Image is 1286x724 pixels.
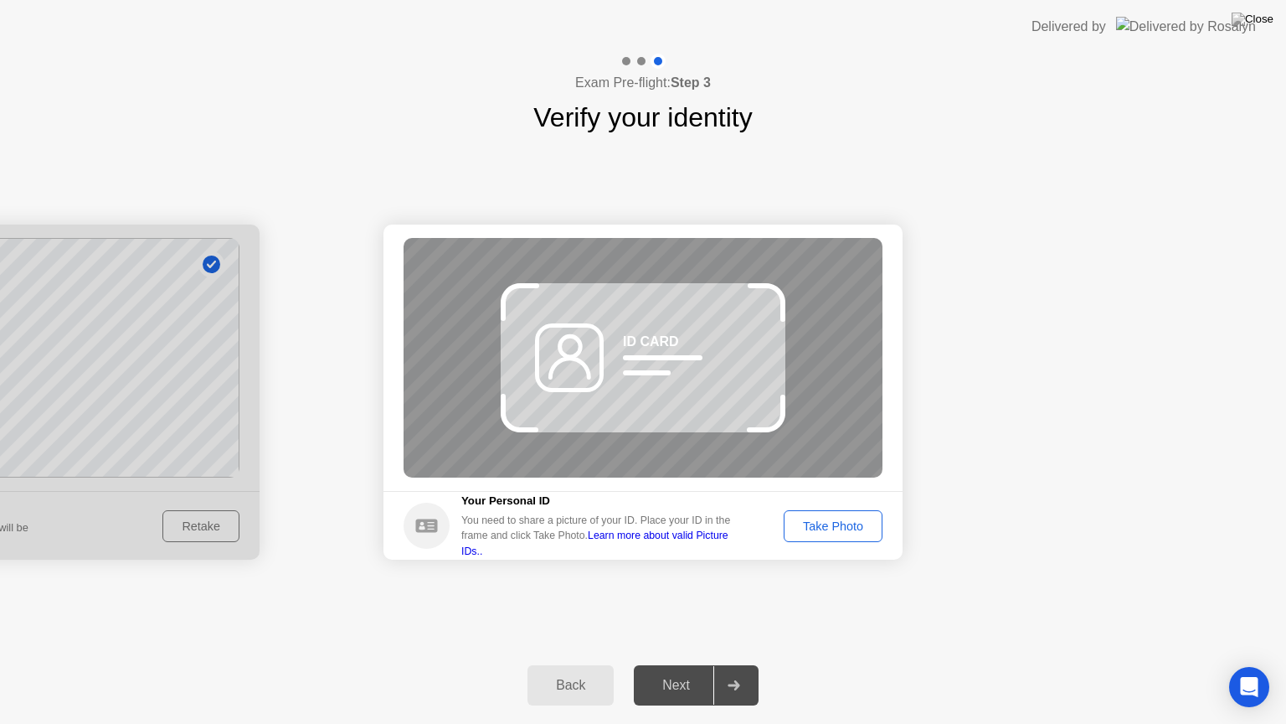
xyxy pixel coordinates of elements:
[623,332,679,352] div: ID CARD
[1232,13,1273,26] img: Close
[671,75,711,90] b: Step 3
[1031,17,1106,37] div: Delivered by
[461,493,743,509] h5: Your Personal ID
[639,678,713,693] div: Next
[1229,667,1269,707] div: Open Intercom Messenger
[790,520,877,533] div: Take Photo
[634,665,759,706] button: Next
[461,530,728,556] a: Learn more about valid Picture IDs..
[532,678,609,693] div: Back
[461,513,743,559] div: You need to share a picture of your ID. Place your ID in the frame and click Take Photo.
[1116,17,1256,36] img: Delivered by Rosalyn
[527,665,614,706] button: Back
[784,510,882,542] button: Take Photo
[575,73,711,93] h4: Exam Pre-flight:
[533,97,752,137] h1: Verify your identity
